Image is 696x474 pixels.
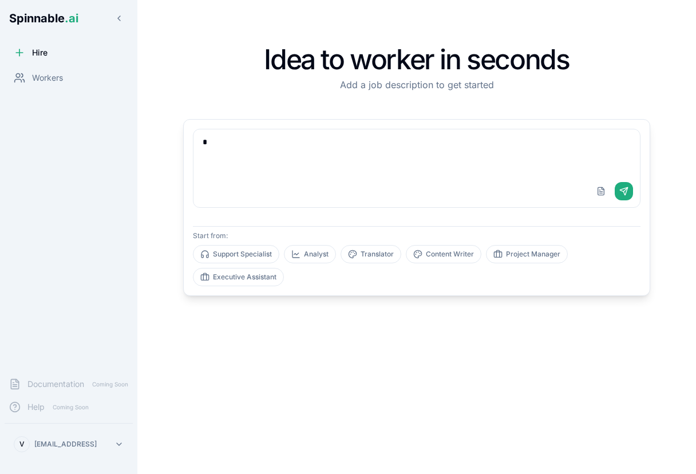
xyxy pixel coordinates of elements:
p: Start from: [193,231,640,240]
span: Spinnable [9,11,78,25]
p: [EMAIL_ADDRESS] [34,440,97,449]
button: Translator [341,245,401,263]
span: Documentation [27,378,84,390]
button: Support Specialist [193,245,279,263]
p: Add a job description to get started [183,78,650,92]
span: .ai [65,11,78,25]
button: Analyst [284,245,336,263]
span: Help [27,401,45,413]
button: Project Manager [486,245,568,263]
button: V[EMAIL_ADDRESS] [9,433,128,456]
span: Coming Soon [89,379,132,390]
span: Workers [32,72,63,84]
button: Content Writer [406,245,481,263]
h1: Idea to worker in seconds [183,46,650,73]
span: Hire [32,47,48,58]
span: V [19,440,25,449]
span: Coming Soon [49,402,92,413]
button: Executive Assistant [193,268,284,286]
